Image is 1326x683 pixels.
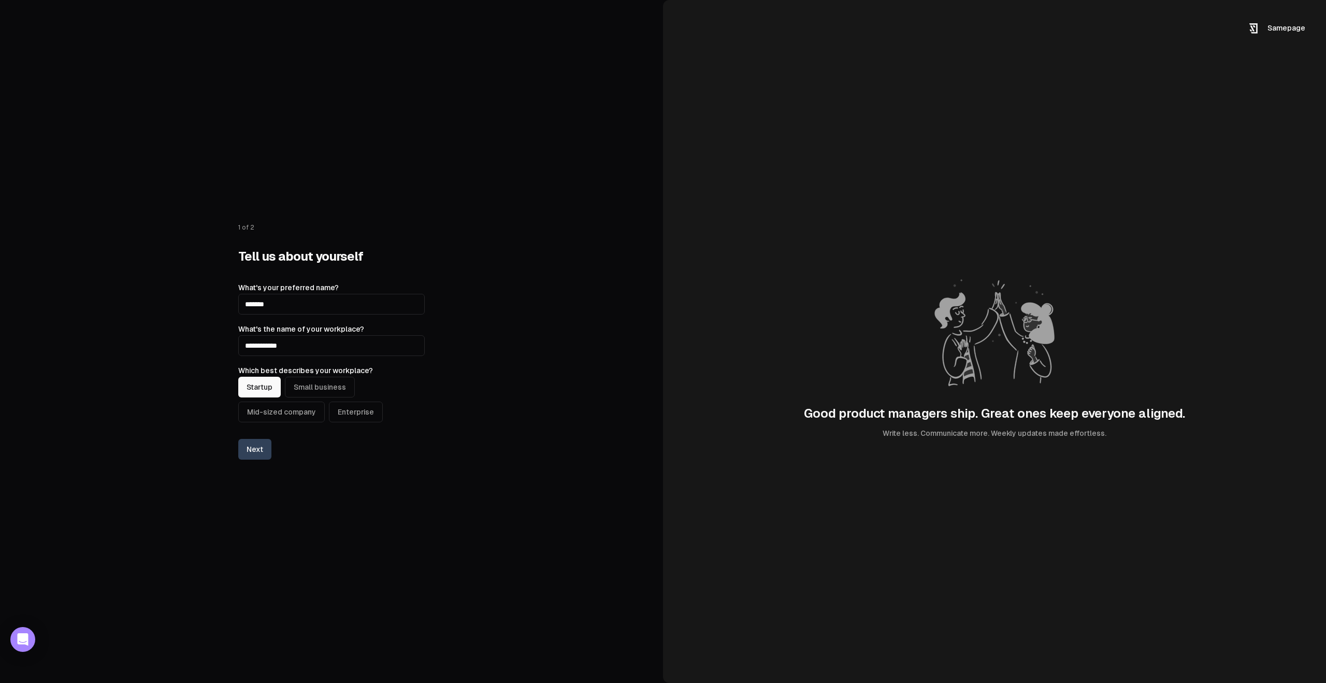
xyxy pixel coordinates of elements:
p: 1 of 2 [238,223,425,232]
button: Enterprise [329,402,383,422]
label: What's the name of your workplace? [238,325,364,333]
label: What's your preferred name? [238,283,339,292]
button: Startup [238,377,281,397]
label: Which best describes your workplace? [238,366,373,375]
button: Next [238,439,271,460]
button: Mid-sized company [238,402,325,422]
div: Write less. Communicate more. Weekly updates made effortless. [883,428,1106,438]
span: Samepage [1267,24,1305,32]
div: Good product managers ship. Great ones keep everyone aligned. [804,405,1185,422]
button: Small business [285,377,355,397]
div: Open Intercom Messenger [10,627,35,652]
h1: Tell us about yourself [238,248,425,265]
